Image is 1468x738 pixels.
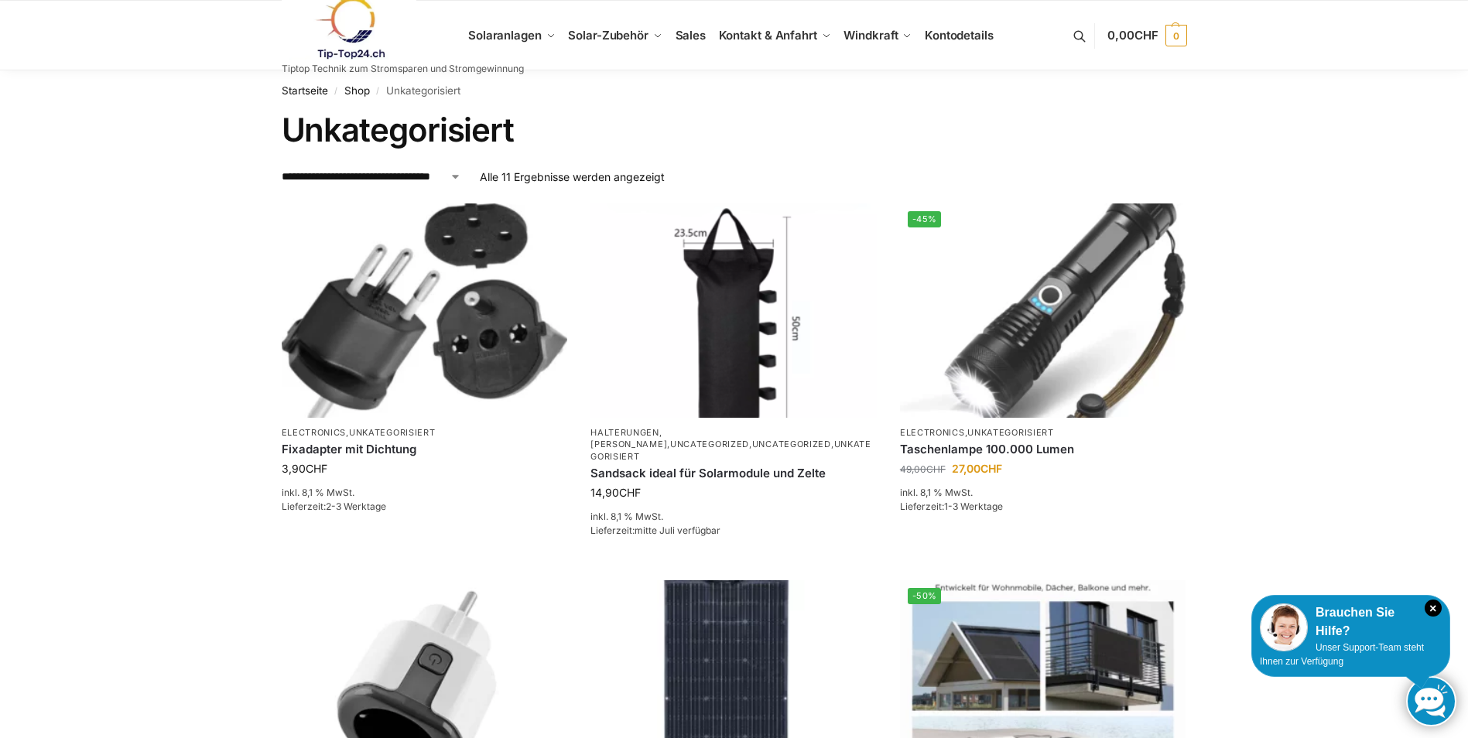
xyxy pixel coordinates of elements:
[282,64,524,73] p: Tiptop Technik zum Stromsparen und Stromgewinnung
[282,442,568,457] a: Fixadapter mit Dichtung
[926,463,946,475] span: CHF
[1260,603,1308,651] img: Customer service
[676,28,707,43] span: Sales
[1107,12,1186,59] a: 0,00CHF 0
[344,84,370,97] a: Shop
[919,1,1000,70] a: Kontodetails
[568,28,648,43] span: Solar-Zubehör
[900,427,1186,439] p: ,
[590,510,877,524] p: inkl. 8,1 % MwSt.
[712,1,837,70] a: Kontakt & Anfahrt
[1134,28,1158,43] span: CHF
[326,501,386,512] span: 2-3 Werktage
[619,486,641,499] span: CHF
[282,486,568,500] p: inkl. 8,1 % MwSt.
[590,466,877,481] a: Sandsack ideal für Solarmodule und Zelte
[282,427,568,439] p: ,
[349,427,436,438] a: Unkategorisiert
[480,169,665,185] p: Alle 11 Ergebnisse werden angezeigt
[900,203,1186,418] a: -45%Extrem Starke Taschenlampe
[952,462,1002,475] bdi: 27,00
[328,85,344,97] span: /
[944,501,1003,512] span: 1-3 Werktage
[282,501,386,512] span: Lieferzeit:
[844,28,898,43] span: Windkraft
[562,1,669,70] a: Solar-Zubehör
[590,427,659,438] a: Halterungen
[900,427,965,438] a: Electronics
[900,501,1003,512] span: Lieferzeit:
[980,462,1002,475] span: CHF
[1260,642,1424,667] span: Unser Support-Team steht Ihnen zur Verfügung
[282,111,1187,149] h1: Unkategorisiert
[282,70,1187,111] nav: Breadcrumb
[1260,603,1442,641] div: Brauchen Sie Hilfe?
[669,1,712,70] a: Sales
[670,439,749,449] a: Uncategorized
[925,28,994,43] span: Kontodetails
[1165,25,1187,46] span: 0
[900,486,1186,500] p: inkl. 8,1 % MwSt.
[967,427,1054,438] a: Unkategorisiert
[900,442,1186,457] a: Taschenlampe 100.000 Lumen
[468,28,542,43] span: Solaranlagen
[282,462,327,475] bdi: 3,90
[752,439,831,449] a: Uncategorized
[590,524,720,536] span: Lieferzeit:
[590,439,667,449] a: [PERSON_NAME]
[306,462,327,475] span: CHF
[282,169,461,185] select: Shop-Reihenfolge
[282,84,328,97] a: Startseite
[635,524,720,536] span: mitte Juli verfügbar
[1425,600,1442,617] i: Schließen
[282,203,568,418] img: Fixadapter mit Dichtung
[590,486,641,499] bdi: 14,90
[370,85,386,97] span: /
[590,203,877,418] img: Sandsäcke zu Beschwerung Camping, Schirme, Pavilions-Solarmodule
[837,1,919,70] a: Windkraft
[282,427,347,438] a: Electronics
[1107,28,1158,43] span: 0,00
[719,28,817,43] span: Kontakt & Anfahrt
[590,427,877,463] p: , , , ,
[900,463,946,475] bdi: 49,00
[590,439,871,461] a: Unkategorisiert
[900,203,1186,418] img: Extrem Starke Taschenlampe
